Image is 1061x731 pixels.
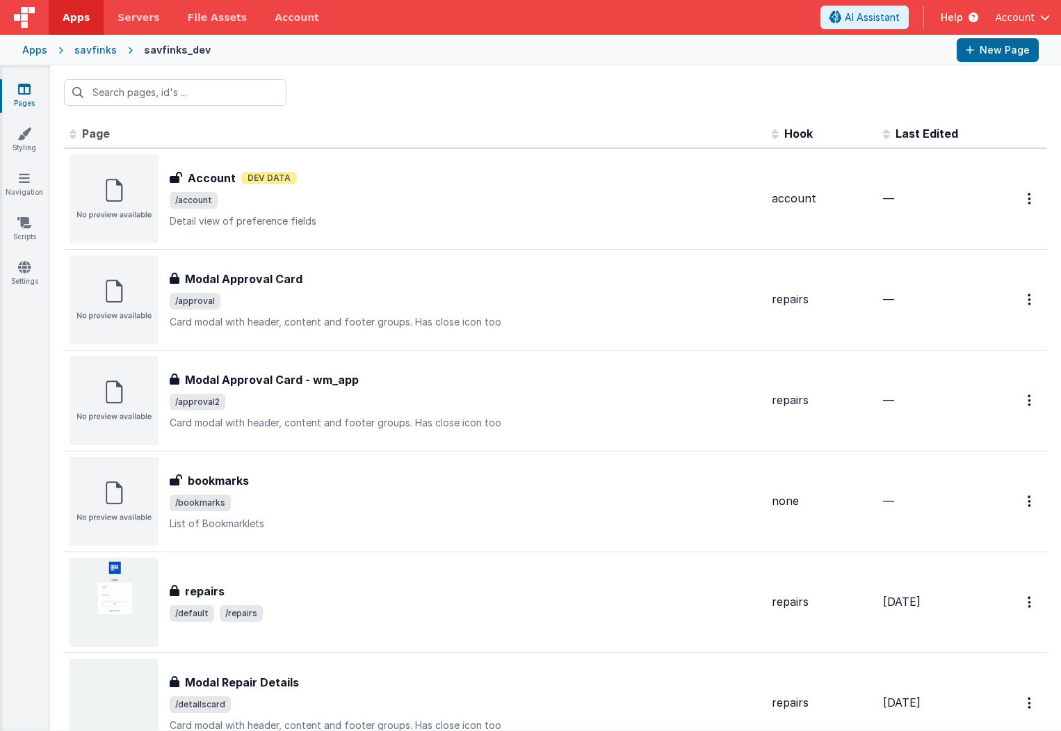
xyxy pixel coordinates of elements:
span: /approval [170,293,220,310]
p: Card modal with header, content and footer groups. Has close icon too [170,315,761,329]
button: Options [1019,588,1042,616]
span: /default [170,605,214,622]
span: Hook [784,127,813,140]
span: Dev Data [241,172,297,184]
button: Options [1019,184,1042,213]
div: repairs [772,695,872,711]
span: [DATE] [883,595,921,609]
h3: repairs [185,583,225,600]
button: AI Assistant [820,6,909,29]
span: — [883,191,894,205]
span: /detailscard [170,696,231,713]
div: none [772,493,872,509]
h3: bookmarks [188,472,249,489]
span: /repairs [220,605,263,622]
h3: Modal Repair Details [185,674,299,691]
button: Options [1019,285,1042,314]
button: Account [995,10,1050,24]
p: Card modal with header, content and footer groups. Has close icon too [170,416,761,430]
span: — [883,494,894,508]
p: Detail view of preference fields [170,214,761,228]
span: Help [941,10,963,24]
button: Options [1019,487,1042,515]
div: repairs [772,594,872,610]
div: savfinks_dev [144,43,211,57]
div: account [772,191,872,207]
span: — [883,292,894,306]
div: Apps [22,43,47,57]
span: Apps [63,10,90,24]
h3: Account [188,170,236,186]
span: File Assets [188,10,248,24]
div: repairs [772,392,872,408]
p: List of Bookmarklets [170,517,761,531]
button: New Page [957,38,1039,62]
button: Options [1019,689,1042,717]
span: [DATE] [883,696,921,709]
span: — [883,393,894,407]
div: repairs [772,291,872,307]
h3: Modal Approval Card [185,271,302,287]
span: Last Edited [896,127,958,140]
span: Account [995,10,1035,24]
input: Search pages, id's ... [64,79,286,106]
span: AI Assistant [845,10,900,24]
span: Servers [118,10,159,24]
button: Options [1019,386,1042,415]
span: /account [170,192,218,209]
span: Page [82,127,110,140]
div: savfinks [74,43,117,57]
span: /bookmarks [170,495,231,511]
h3: Modal Approval Card - wm_app [185,371,359,388]
span: /approval2 [170,394,225,410]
